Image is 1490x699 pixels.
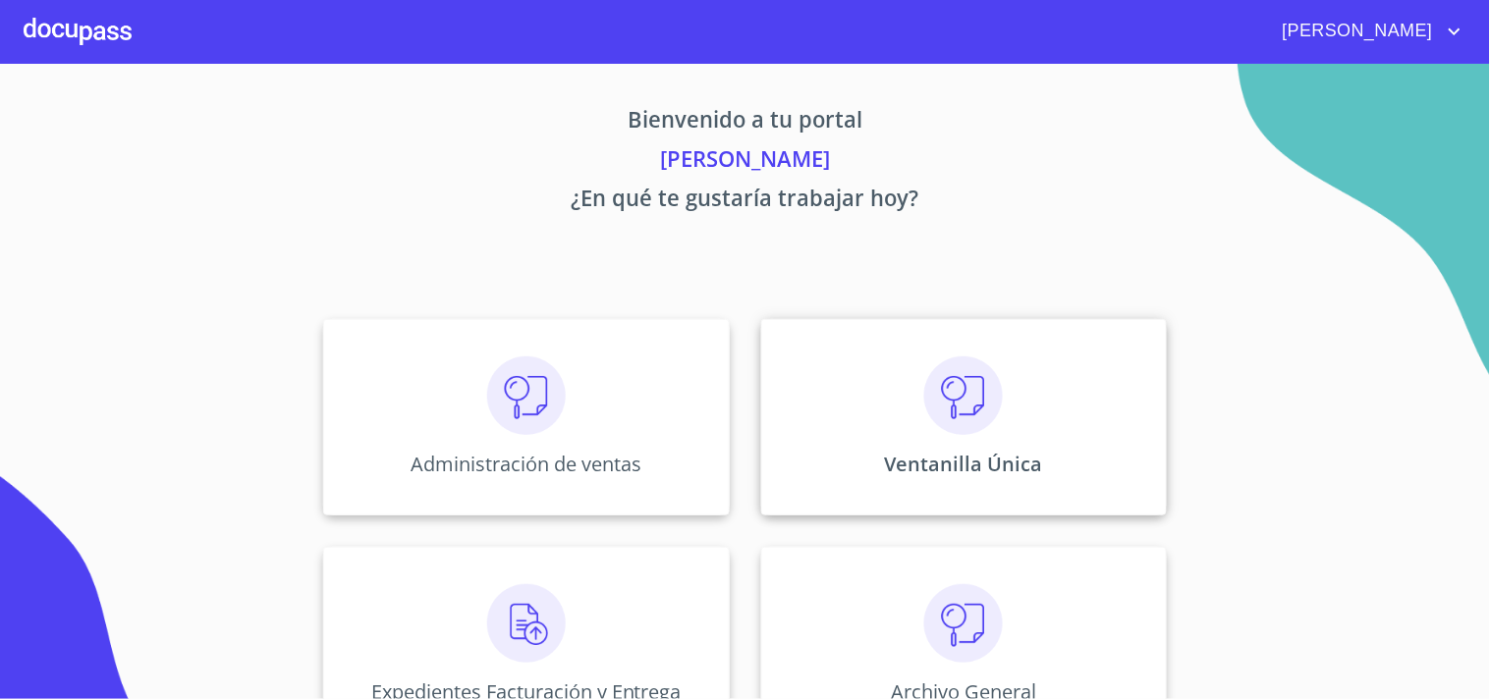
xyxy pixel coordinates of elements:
[140,182,1351,221] p: ¿En qué te gustaría trabajar hoy?
[487,356,566,435] img: consulta.png
[1268,16,1443,47] span: [PERSON_NAME]
[924,356,1003,435] img: consulta.png
[411,451,641,477] p: Administración de ventas
[885,451,1043,477] p: Ventanilla Única
[924,584,1003,663] img: consulta.png
[140,103,1351,142] p: Bienvenido a tu portal
[487,584,566,663] img: carga.png
[1268,16,1466,47] button: account of current user
[140,142,1351,182] p: [PERSON_NAME]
